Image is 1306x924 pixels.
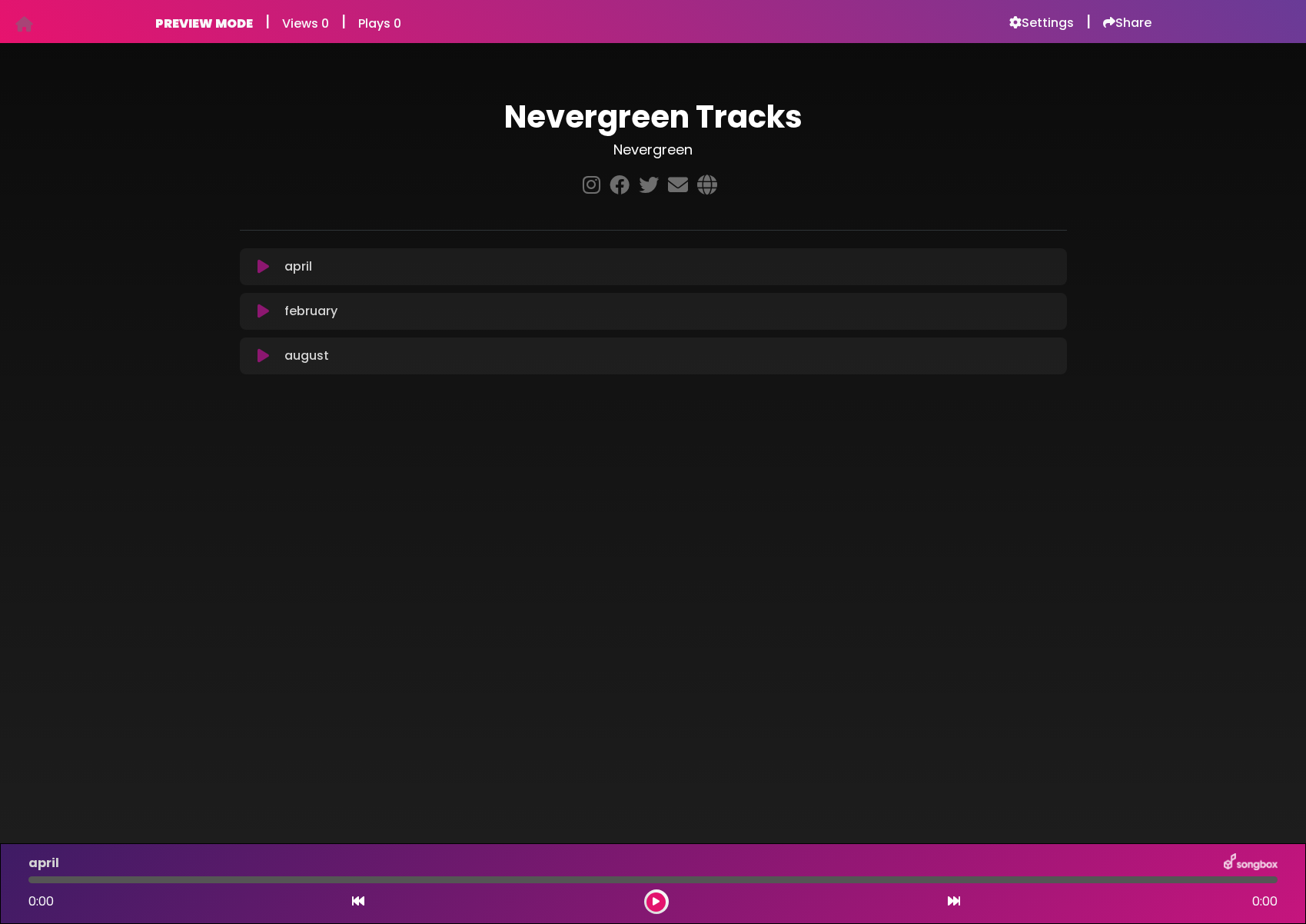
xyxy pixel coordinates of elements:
[284,258,312,276] p: april
[284,347,329,365] p: august
[358,16,401,31] h6: Plays 0
[284,302,337,321] p: february
[265,12,270,31] h5: |
[1009,15,1074,31] a: Settings
[155,16,253,31] h6: PREVIEW MODE
[1086,12,1091,31] h5: |
[282,16,329,31] h6: Views 0
[240,98,1067,135] h1: Nevergreen Tracks
[1103,15,1151,31] a: Share
[341,12,346,31] h5: |
[240,141,1067,158] h3: Nevergreen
